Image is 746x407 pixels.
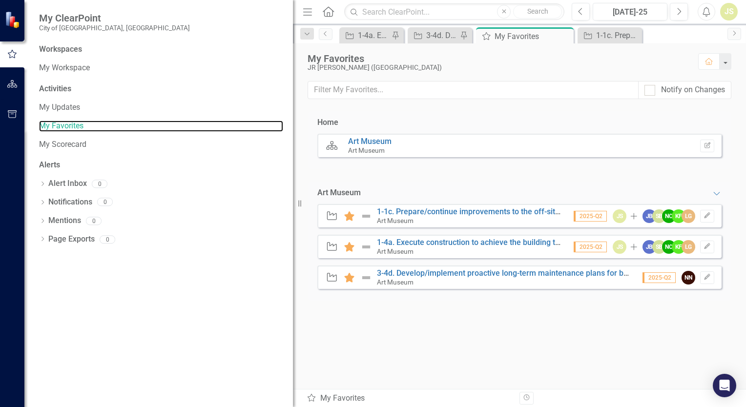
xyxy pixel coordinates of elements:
div: SB [652,240,666,254]
img: Not Defined [360,272,372,284]
span: My ClearPoint [39,12,190,24]
div: NN [682,271,695,285]
a: 1-1c. Prepare/continue improvements to the off-site location for Museum operations and programs. [580,29,640,41]
div: JS [613,209,626,223]
div: Art Museum [317,187,361,199]
small: Art Museum [348,146,385,154]
a: 3-4d. Develop/implement proactive long-term maintenance plans for building and grounds. [377,268,695,278]
div: LG [682,209,695,223]
div: 1-4a. Execute construction to achieve the building transformation. [358,29,389,41]
div: JR [PERSON_NAME] ([GEOGRAPHIC_DATA]) [308,64,688,71]
button: [DATE]-25 [593,3,667,20]
div: Workspaces [39,44,82,55]
a: Page Exports [48,234,95,245]
a: 3-4d. Develop/implement proactive long-term maintenance plans for building and grounds. [410,29,457,41]
img: Not Defined [360,210,372,222]
div: My Favorites [495,30,571,42]
img: ClearPoint Strategy [5,11,22,28]
div: 0 [100,235,115,244]
div: 3-4d. Develop/implement proactive long-term maintenance plans for building and grounds. [426,29,457,41]
div: NC [662,240,676,254]
div: NC [662,209,676,223]
div: [DATE]-25 [596,6,664,18]
div: JS [613,240,626,254]
span: 2025-Q2 [574,211,607,222]
small: Art Museum [377,217,414,224]
div: Open Intercom Messenger [713,374,736,397]
div: JB [642,240,656,254]
a: 1-1c. Prepare/continue improvements to the off-site location for Museum operations and programs. [377,207,727,216]
img: Not Defined [360,241,372,253]
button: Search [513,5,562,19]
button: Set Home Page [700,140,714,152]
a: My Favorites [39,121,283,132]
a: My Scorecard [39,139,283,150]
div: 0 [92,180,107,188]
div: KF [672,209,685,223]
a: Notifications [48,197,92,208]
div: JB [642,209,656,223]
a: Alert Inbox [48,178,87,189]
div: KF [672,240,685,254]
div: 0 [97,198,113,206]
div: Activities [39,83,283,95]
a: Art Museum [348,137,392,146]
a: My Updates [39,102,283,113]
a: Mentions [48,215,81,226]
button: JS [720,3,738,20]
a: 1-4a. Execute construction to achieve the building transformation. [342,29,389,41]
a: 1-4a. Execute construction to achieve the building transformation. [377,238,607,247]
div: My Favorites [307,393,512,404]
span: 2025-Q2 [574,242,607,252]
small: Art Museum [377,247,414,255]
div: 1-1c. Prepare/continue improvements to the off-site location for Museum operations and programs. [596,29,640,41]
input: Filter My Favorites... [308,81,639,99]
div: My Favorites [308,53,688,64]
div: SB [652,209,666,223]
input: Search ClearPoint... [344,3,564,20]
div: LG [682,240,695,254]
small: Art Museum [377,278,414,286]
div: Alerts [39,160,283,171]
a: My Workspace [39,62,283,74]
span: 2025-Q2 [642,272,676,283]
span: Search [527,7,548,15]
div: 0 [86,217,102,225]
div: Home [317,117,338,128]
small: City of [GEOGRAPHIC_DATA], [GEOGRAPHIC_DATA] [39,24,190,32]
div: Notify on Changes [661,84,725,96]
